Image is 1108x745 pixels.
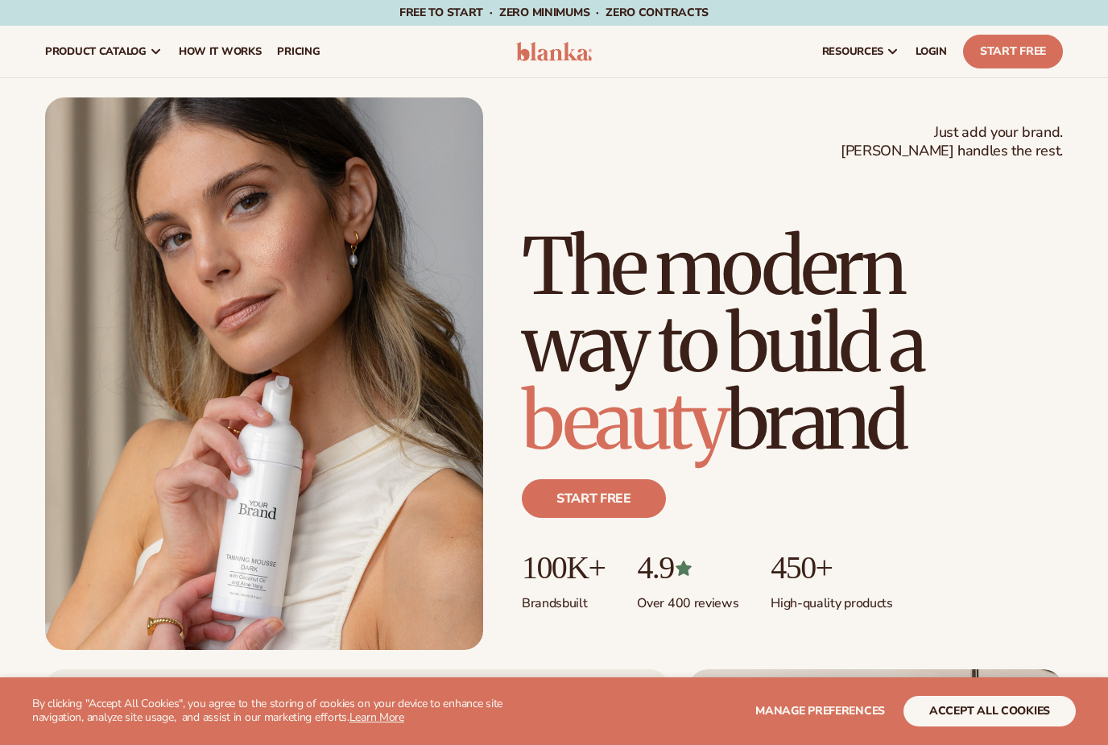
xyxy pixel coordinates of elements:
[522,373,726,470] span: beauty
[522,586,605,612] p: Brands built
[916,45,947,58] span: LOGIN
[171,26,270,77] a: How It Works
[37,26,171,77] a: product catalog
[963,35,1063,68] a: Start Free
[32,697,556,725] p: By clicking "Accept All Cookies", you agree to the storing of cookies on your device to enhance s...
[179,45,262,58] span: How It Works
[841,123,1063,161] span: Just add your brand. [PERSON_NAME] handles the rest.
[755,696,885,726] button: Manage preferences
[522,550,605,586] p: 100K+
[814,26,907,77] a: resources
[771,586,892,612] p: High-quality products
[277,45,320,58] span: pricing
[755,703,885,718] span: Manage preferences
[45,97,483,650] img: Female holding tanning mousse.
[637,550,738,586] p: 4.9
[822,45,883,58] span: resources
[637,586,738,612] p: Over 400 reviews
[907,26,955,77] a: LOGIN
[522,228,1063,460] h1: The modern way to build a brand
[349,710,404,725] a: Learn More
[399,5,709,20] span: Free to start · ZERO minimums · ZERO contracts
[771,550,892,586] p: 450+
[903,696,1076,726] button: accept all cookies
[269,26,328,77] a: pricing
[522,479,666,518] a: Start free
[516,42,592,61] img: logo
[45,45,147,58] span: product catalog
